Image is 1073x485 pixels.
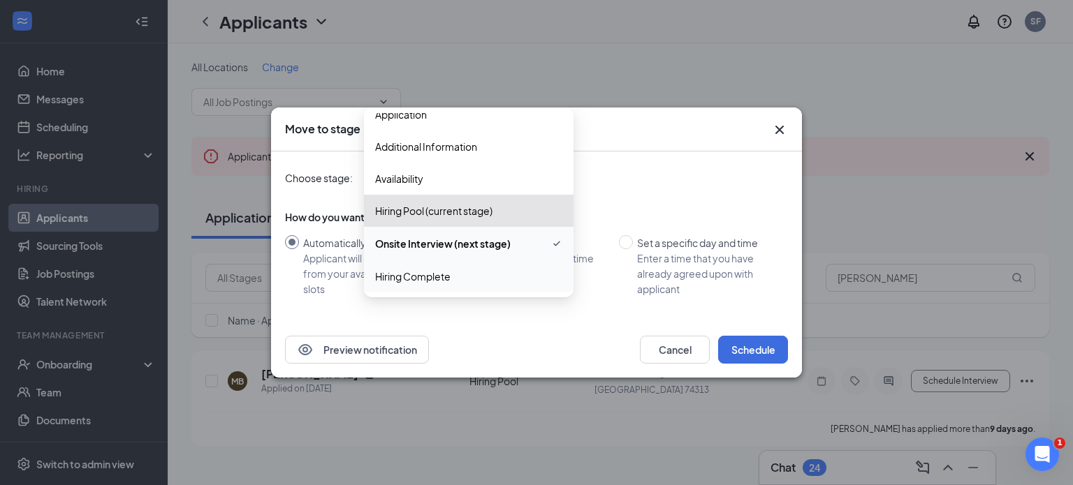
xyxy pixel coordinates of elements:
svg: Checkmark [551,235,562,252]
h3: Move to stage [285,121,360,137]
button: Cancel [640,336,710,364]
iframe: Intercom live chat [1025,438,1059,471]
div: How do you want to schedule time with the applicant? [285,210,788,224]
svg: Eye [297,341,314,358]
button: Close [771,121,788,138]
div: Applicant will select from your available time slots [303,251,413,297]
button: EyePreview notification [285,336,429,364]
div: Automatically [303,235,413,251]
span: 1 [1054,438,1065,449]
div: Set a specific day and time [637,235,777,251]
span: Application [375,107,427,122]
span: Onsite Interview (next stage) [375,236,511,251]
div: Enter a time that you have already agreed upon with applicant [637,251,777,297]
span: Availability [375,171,423,186]
span: Choose stage: [285,170,353,186]
span: Hiring Complete [375,269,451,284]
span: Additional Information [375,139,477,154]
span: Hiring Pool (current stage) [375,203,492,218]
svg: Cross [771,121,788,138]
button: Schedule [718,336,788,364]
